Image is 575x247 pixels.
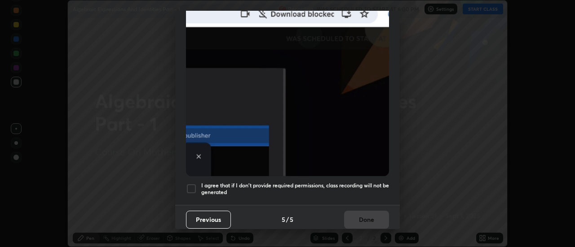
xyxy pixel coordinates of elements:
[282,215,285,224] h4: 5
[201,182,389,196] h5: I agree that if I don't provide required permissions, class recording will not be generated
[290,215,293,224] h4: 5
[286,215,289,224] h4: /
[186,211,231,229] button: Previous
